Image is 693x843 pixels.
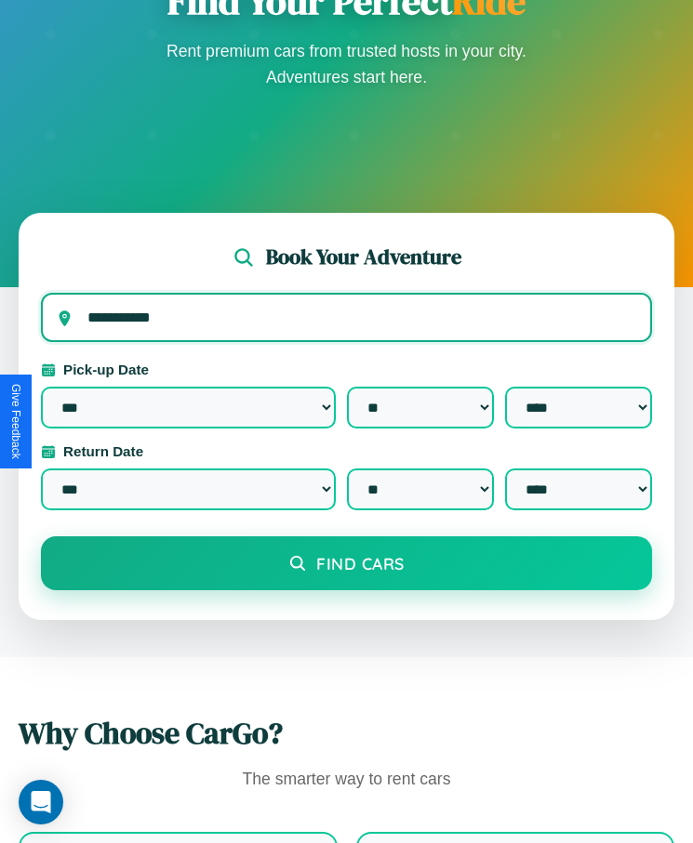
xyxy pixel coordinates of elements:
[19,780,63,824] div: Open Intercom Messenger
[41,362,652,377] label: Pick-up Date
[161,38,533,90] p: Rent premium cars from trusted hosts in your city. Adventures start here.
[266,243,461,271] h2: Book Your Adventure
[19,765,674,795] p: The smarter way to rent cars
[41,443,652,459] label: Return Date
[19,713,674,754] h2: Why Choose CarGo?
[9,384,22,459] div: Give Feedback
[41,536,652,590] button: Find Cars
